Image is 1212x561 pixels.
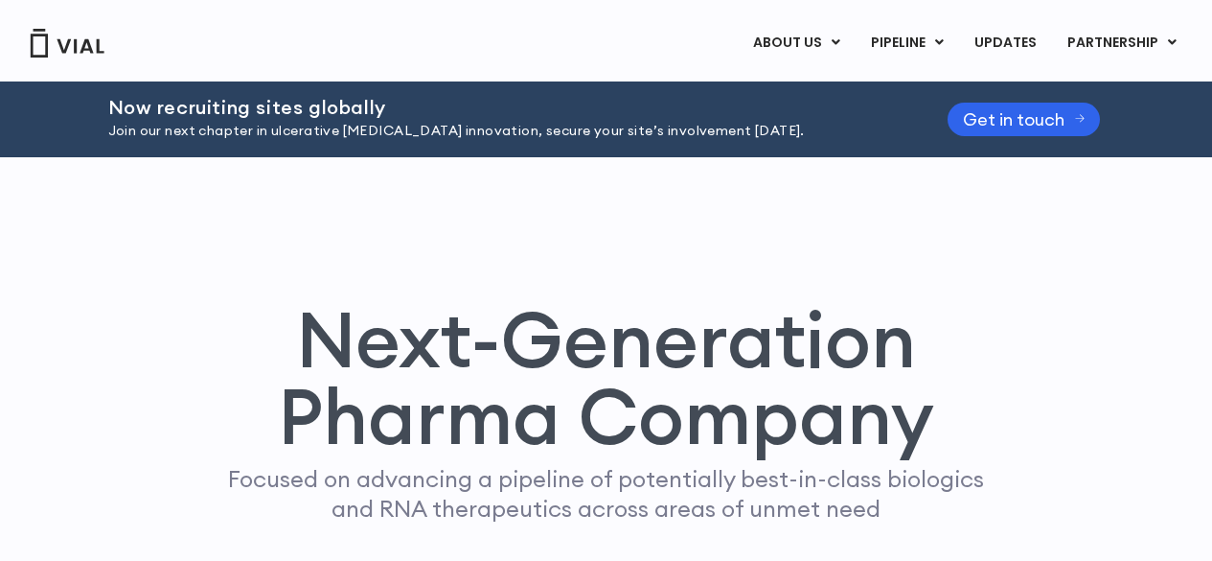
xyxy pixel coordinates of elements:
a: PARTNERSHIPMenu Toggle [1052,27,1192,59]
img: Vial Logo [29,29,105,58]
p: Join our next chapter in ulcerative [MEDICAL_DATA] innovation, secure your site’s involvement [DA... [108,121,900,142]
p: Focused on advancing a pipeline of potentially best-in-class biologics and RNA therapeutics acros... [220,464,993,524]
a: Get in touch [948,103,1101,136]
a: PIPELINEMenu Toggle [856,27,958,59]
a: ABOUT USMenu Toggle [738,27,855,59]
a: UPDATES [959,27,1051,59]
h2: Now recruiting sites globally [108,97,900,118]
span: Get in touch [963,112,1064,127]
h1: Next-Generation Pharma Company [192,301,1021,455]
